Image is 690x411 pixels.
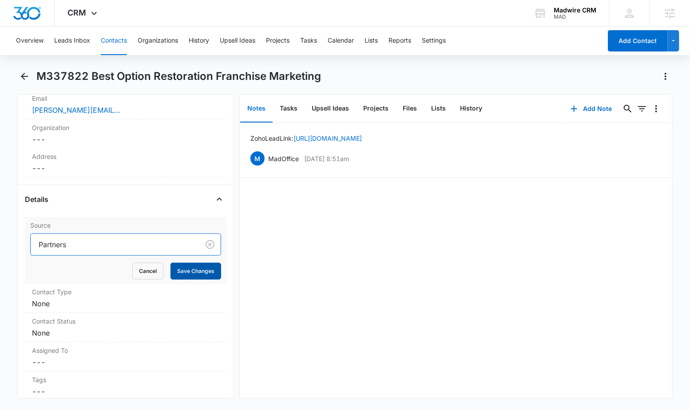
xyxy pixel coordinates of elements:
[32,94,219,103] label: Email
[32,386,219,397] dd: ---
[562,98,621,119] button: Add Note
[365,27,378,55] button: Lists
[608,30,668,51] button: Add Contact
[273,95,305,123] button: Tasks
[36,70,321,83] h1: M337822 Best Option Restoration Franchise Marketing
[138,27,178,55] button: Organizations
[25,284,226,313] div: Contact TypeNone
[250,134,362,143] p: Zoho Lead Link:
[293,134,362,142] a: [URL][DOMAIN_NAME]
[212,192,226,206] button: Close
[171,263,221,280] button: Save Changes
[30,221,221,230] label: Source
[25,119,226,148] div: Organization---
[453,95,489,123] button: History
[658,69,673,83] button: Actions
[300,27,317,55] button: Tasks
[305,95,356,123] button: Upsell Ideas
[304,154,349,163] p: [DATE] 8:51am
[328,27,354,55] button: Calendar
[32,152,219,161] label: Address
[68,8,87,17] span: CRM
[25,342,226,371] div: Assigned To---
[32,346,219,355] label: Assigned To
[25,194,48,205] h4: Details
[32,298,219,309] dd: None
[32,375,219,384] label: Tags
[203,237,217,252] button: Clear
[635,102,649,116] button: Filters
[389,27,411,55] button: Reports
[424,95,453,123] button: Lists
[54,27,90,55] button: Leads Inbox
[25,90,226,119] div: Email[PERSON_NAME][EMAIL_ADDRESS][DOMAIN_NAME]
[25,148,226,178] div: Address---
[649,102,663,116] button: Overflow Menu
[32,287,219,296] label: Contact Type
[32,163,219,174] dd: ---
[189,27,209,55] button: History
[32,328,219,338] dd: None
[356,95,396,123] button: Projects
[25,371,226,401] div: Tags---
[32,357,219,368] dd: ---
[268,154,299,163] p: MadOffice
[101,27,127,55] button: Contacts
[16,27,44,55] button: Overview
[250,151,265,166] span: M
[220,27,255,55] button: Upsell Ideas
[554,7,596,14] div: account name
[32,316,219,326] label: Contact Status
[32,105,121,115] a: [PERSON_NAME][EMAIL_ADDRESS][DOMAIN_NAME]
[25,313,226,342] div: Contact StatusNone
[266,27,289,55] button: Projects
[396,95,424,123] button: Files
[32,134,219,145] dd: ---
[17,69,31,83] button: Back
[554,14,596,20] div: account id
[132,263,163,280] button: Cancel
[240,95,273,123] button: Notes
[422,27,446,55] button: Settings
[32,123,219,132] label: Organization
[621,102,635,116] button: Search...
